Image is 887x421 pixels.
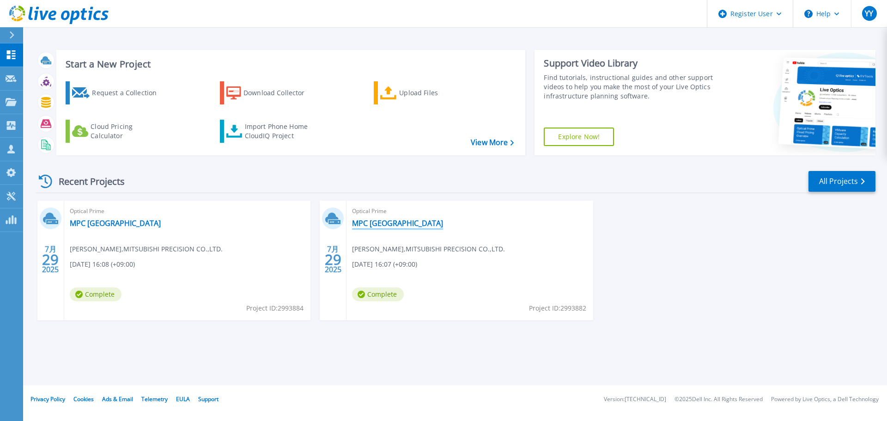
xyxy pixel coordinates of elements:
[544,128,614,146] a: Explore Now!
[325,256,341,263] span: 29
[544,57,717,69] div: Support Video Library
[70,244,223,254] span: [PERSON_NAME] , MITSUBISHI PRECISION CO.,LTD.
[243,84,317,102] div: Download Collector
[324,243,342,276] div: 7月 2025
[245,122,317,140] div: Import Phone Home CloudIQ Project
[70,259,135,269] span: [DATE] 16:08 (+09:00)
[771,397,879,403] li: Powered by Live Optics, a Dell Technology
[42,243,59,276] div: 7月 2025
[674,397,763,403] li: © 2025 Dell Inc. All Rights Reserved
[66,120,169,143] a: Cloud Pricing Calculator
[529,303,586,313] span: Project ID: 2993882
[352,244,505,254] span: [PERSON_NAME] , MITSUBISHI PRECISION CO.,LTD.
[352,287,404,301] span: Complete
[246,303,304,313] span: Project ID: 2993884
[198,395,219,403] a: Support
[544,73,717,101] div: Find tutorials, instructional guides and other support videos to help you make the most of your L...
[399,84,473,102] div: Upload Files
[220,81,323,104] a: Download Collector
[604,397,666,403] li: Version: [TECHNICAL_ID]
[42,256,59,263] span: 29
[66,81,169,104] a: Request a Collection
[92,84,166,102] div: Request a Collection
[70,206,305,216] span: Optical Prime
[73,395,94,403] a: Cookies
[102,395,133,403] a: Ads & Email
[352,219,443,228] a: MPC [GEOGRAPHIC_DATA]
[352,259,417,269] span: [DATE] 16:07 (+09:00)
[70,219,161,228] a: MPC [GEOGRAPHIC_DATA]
[36,170,137,193] div: Recent Projects
[66,59,514,69] h3: Start a New Project
[374,81,477,104] a: Upload Files
[141,395,168,403] a: Telemetry
[352,206,587,216] span: Optical Prime
[70,287,122,301] span: Complete
[865,10,873,17] span: YY
[808,171,875,192] a: All Projects
[30,395,65,403] a: Privacy Policy
[471,138,514,147] a: View More
[91,122,164,140] div: Cloud Pricing Calculator
[176,395,190,403] a: EULA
